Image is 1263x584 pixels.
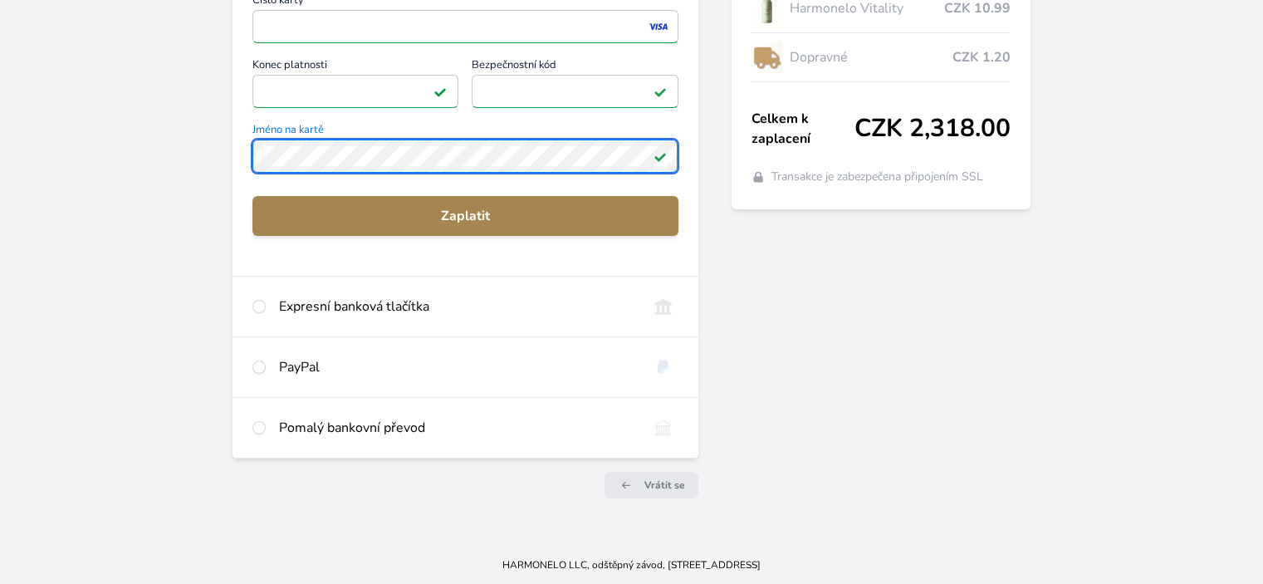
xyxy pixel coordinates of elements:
span: Zaplatit [266,206,664,226]
span: Transakce je zabezpečena připojením SSL [771,169,983,185]
span: Jméno na kartě [252,125,678,140]
img: visa [647,19,669,34]
img: onlineBanking_CZ.svg [648,297,678,317]
iframe: Iframe pro bezpečnostní kód [479,80,670,103]
span: Celkem k zaplacení [751,109,854,149]
img: bankTransfer_IBAN.svg [648,418,678,438]
img: Platné pole [654,150,667,163]
img: delivery-lo.png [751,37,783,78]
span: Bezpečnostní kód [472,60,678,75]
input: Jméno na kartěPlatné pole [252,140,678,173]
span: Vrátit se [644,478,685,492]
span: Konec platnosti [252,60,458,75]
span: CZK 1.20 [952,47,1011,67]
button: Zaplatit [252,196,678,236]
div: PayPal [279,357,634,377]
span: CZK 2,318.00 [854,114,1011,144]
div: Expresní banková tlačítka [279,297,634,317]
span: Dopravné [789,47,952,67]
img: paypal.svg [648,357,678,377]
a: Vrátit se [605,472,698,498]
img: Platné pole [654,85,667,98]
iframe: Iframe pro datum vypršení platnosti [260,80,451,103]
div: Pomalý bankovní převod [279,418,634,438]
iframe: Iframe pro číslo karty [260,15,670,38]
img: Platné pole [433,85,447,98]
